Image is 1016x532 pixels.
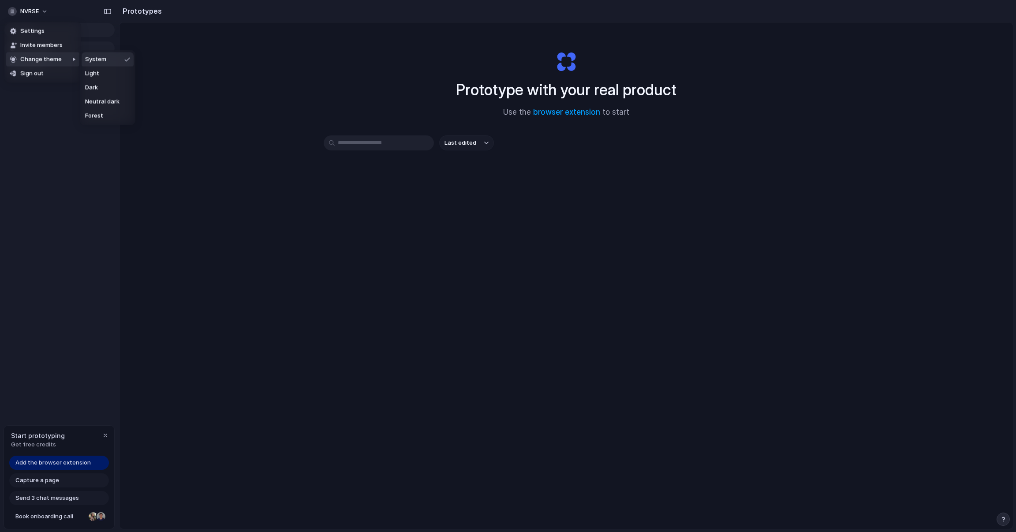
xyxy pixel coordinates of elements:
[85,83,98,92] span: Dark
[85,112,103,120] span: Forest
[85,97,120,106] span: Neutral dark
[20,27,45,36] span: Settings
[85,55,106,64] span: System
[20,69,44,78] span: Sign out
[85,69,99,78] span: Light
[20,55,62,64] span: Change theme
[20,41,63,50] span: Invite members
